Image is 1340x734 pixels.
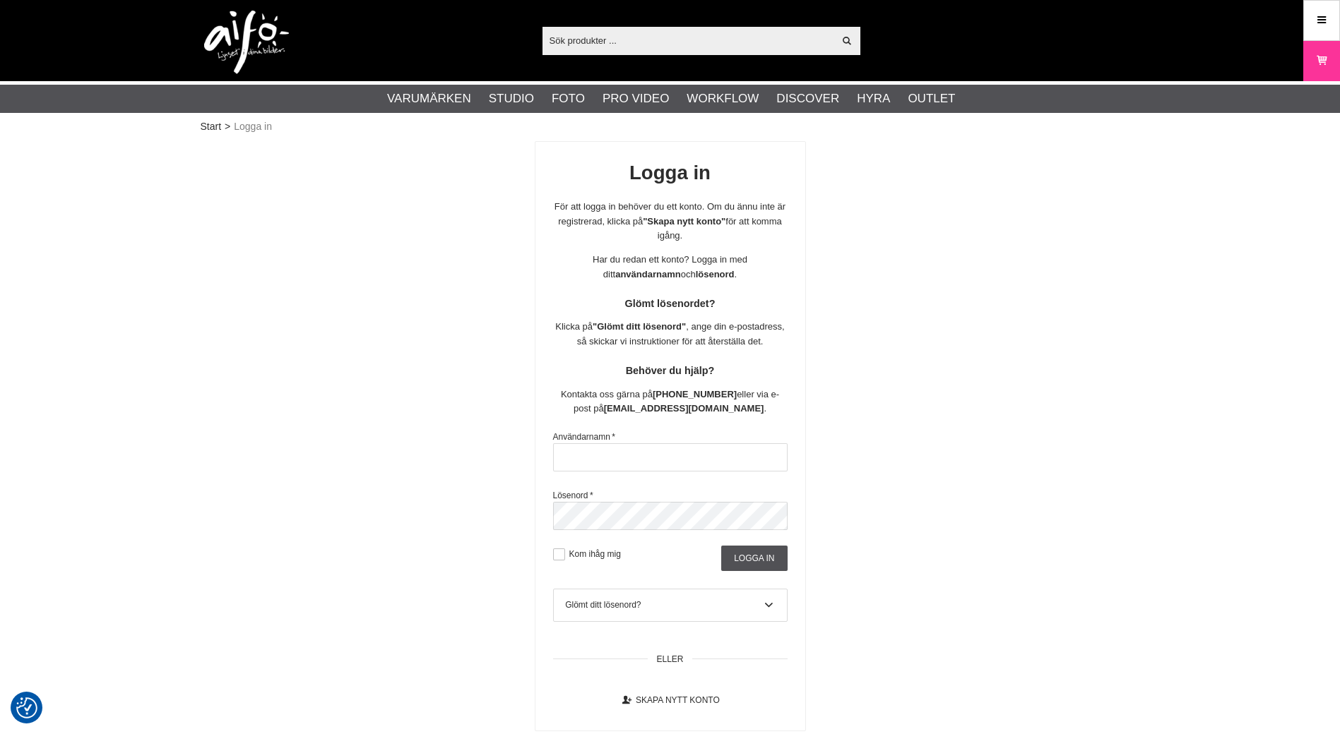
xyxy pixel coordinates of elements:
[553,320,788,349] p: Klicka på , ange din e-postadress, så skickar vi instruktioner för att återställa det.
[16,697,37,718] img: Revisit consent button
[553,200,788,243] p: För att logga in behöver du ett konto. Om du ännu inte är registrerad, klicka på för att komma ig...
[552,90,585,108] a: Foto
[857,90,890,108] a: Hyra
[565,598,775,611] div: Glömt ditt lösenord?
[553,432,615,442] label: Användarnamn
[626,365,715,376] strong: Behöver du hjälp?
[908,90,955,108] a: Outlet
[542,30,834,51] input: Sök produkter ...
[721,546,787,571] input: Logga in
[565,549,621,559] label: Kom ihåg mig
[604,403,764,414] strong: [EMAIL_ADDRESS][DOMAIN_NAME]
[776,90,839,108] a: Discover
[625,298,716,309] strong: Glömt lösenordet?
[553,253,788,282] p: Har du redan ett konto? Logga in med ditt och .
[696,269,735,279] strong: lösenord
[201,119,222,134] a: Start
[687,90,759,108] a: Workflow
[225,119,230,134] span: >
[615,269,680,279] strong: användarnamn
[387,90,471,108] a: Varumärken
[16,695,37,721] button: Samtyckesinställningar
[607,687,733,713] a: Skapa nytt konto
[653,389,737,399] strong: [PHONE_NUMBER]
[603,90,669,108] a: Pro Video
[553,387,788,417] p: Kontakta oss gärna på eller via e-post på .
[656,653,683,666] span: ELLER
[643,216,725,227] strong: "Skapa nytt konto"
[553,491,593,500] label: Lösenord
[593,321,686,332] strong: "Glömt ditt lösenord"
[489,90,534,108] a: Studio
[553,160,788,187] h1: Logga in
[234,119,272,134] span: Logga in
[204,11,289,74] img: logo.png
